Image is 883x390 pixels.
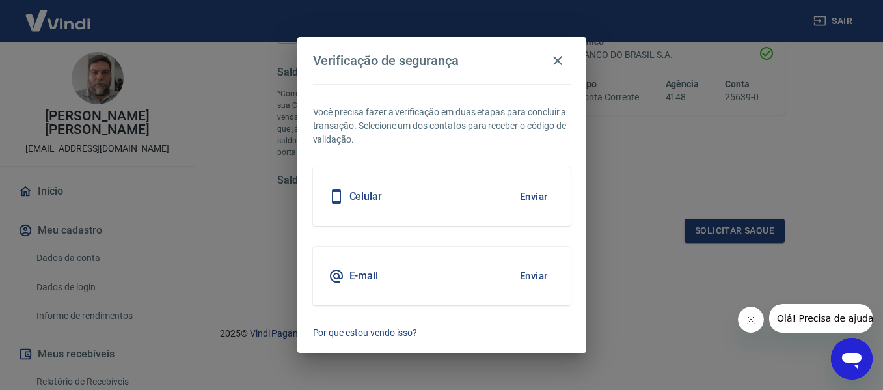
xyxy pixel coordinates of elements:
button: Enviar [513,183,555,210]
a: Por que estou vendo isso? [313,326,571,340]
iframe: Botão para abrir a janela de mensagens [831,338,873,380]
h5: E-mail [349,270,379,283]
iframe: Fechar mensagem [738,307,764,333]
p: Você precisa fazer a verificação em duas etapas para concluir a transação. Selecione um dos conta... [313,105,571,146]
h5: Celular [349,190,383,203]
iframe: Mensagem da empresa [769,304,873,333]
button: Enviar [513,262,555,290]
span: Olá! Precisa de ajuda? [8,9,109,20]
h4: Verificação de segurança [313,53,459,68]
